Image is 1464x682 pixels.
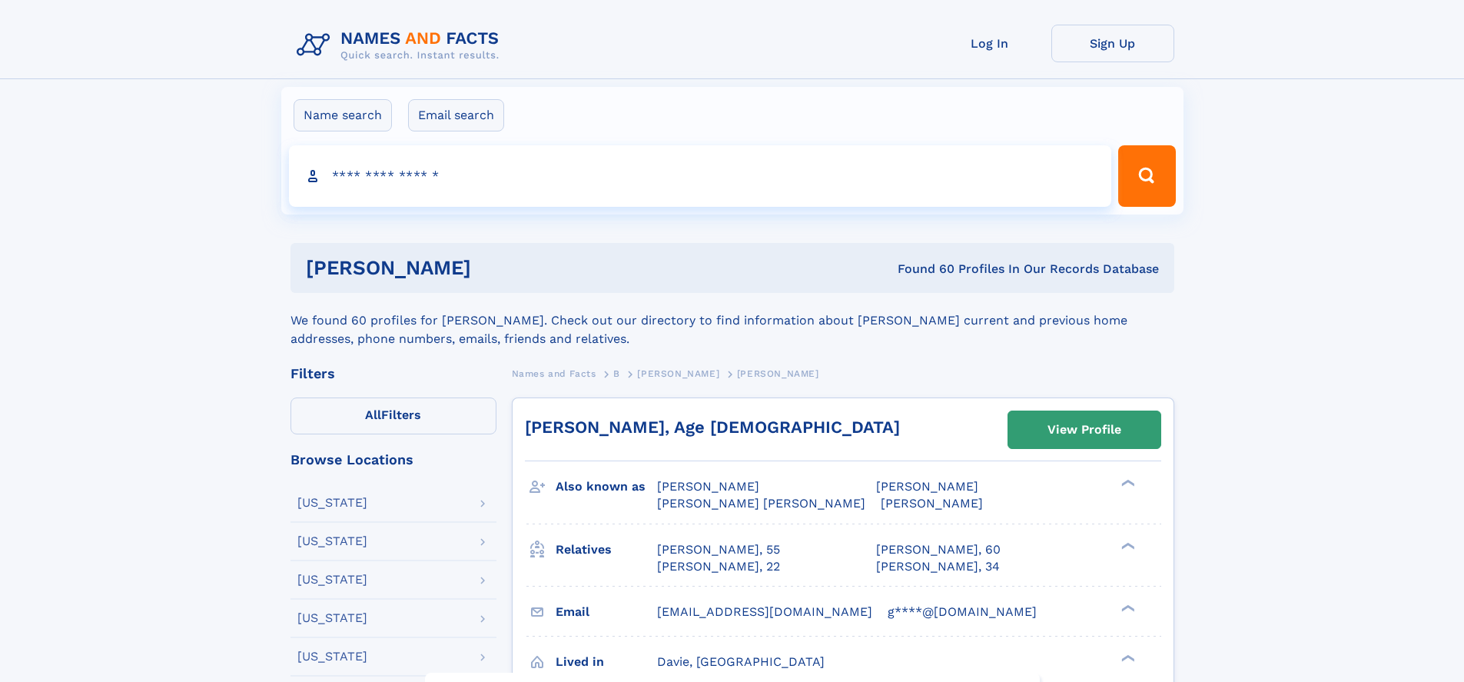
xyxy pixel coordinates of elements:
[657,479,759,494] span: [PERSON_NAME]
[306,258,685,278] h1: [PERSON_NAME]
[657,654,825,669] span: Davie, [GEOGRAPHIC_DATA]
[876,479,978,494] span: [PERSON_NAME]
[290,398,496,434] label: Filters
[512,364,596,383] a: Names and Facts
[1117,603,1136,613] div: ❯
[657,604,872,619] span: [EMAIL_ADDRESS][DOMAIN_NAME]
[928,25,1051,62] a: Log In
[290,293,1174,348] div: We found 60 profiles for [PERSON_NAME]. Check out our directory to find information about [PERSON...
[289,145,1112,207] input: search input
[525,418,900,437] a: [PERSON_NAME], Age [DEMOGRAPHIC_DATA]
[556,474,657,500] h3: Also known as
[876,558,1000,575] a: [PERSON_NAME], 34
[297,535,367,547] div: [US_STATE]
[684,261,1159,278] div: Found 60 Profiles In Our Records Database
[1117,541,1136,551] div: ❯
[556,537,657,563] h3: Relatives
[1051,25,1174,62] a: Sign Up
[365,408,381,422] span: All
[613,364,620,383] a: B
[294,99,392,131] label: Name search
[297,497,367,509] div: [US_STATE]
[556,649,657,675] h3: Lived in
[297,574,367,586] div: [US_STATE]
[613,368,620,379] span: B
[556,599,657,625] h3: Email
[290,25,512,66] img: Logo Names and Facts
[657,558,780,575] a: [PERSON_NAME], 22
[876,541,1001,558] a: [PERSON_NAME], 60
[1008,411,1160,448] a: View Profile
[290,367,496,381] div: Filters
[290,453,496,467] div: Browse Locations
[737,368,819,379] span: [PERSON_NAME]
[1047,412,1121,447] div: View Profile
[1118,145,1175,207] button: Search Button
[637,364,719,383] a: [PERSON_NAME]
[657,496,865,511] span: [PERSON_NAME] [PERSON_NAME]
[408,99,504,131] label: Email search
[637,368,719,379] span: [PERSON_NAME]
[1117,478,1136,488] div: ❯
[1117,653,1136,663] div: ❯
[657,541,780,558] a: [PERSON_NAME], 55
[297,612,367,624] div: [US_STATE]
[297,650,367,663] div: [US_STATE]
[881,496,983,511] span: [PERSON_NAME]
